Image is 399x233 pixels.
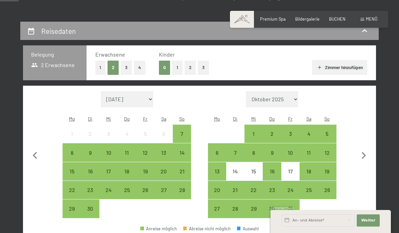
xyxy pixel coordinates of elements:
[300,143,318,162] div: Anreise möglich
[136,162,155,181] div: Anreise möglich
[31,51,78,58] h3: Belegung
[282,150,299,167] div: 10
[269,116,275,122] abbr: Donnerstag
[282,187,299,204] div: 24
[208,143,226,162] div: Anreise möglich
[318,143,336,162] div: Sun Oct 12 2025
[208,162,226,181] div: Anreise möglich
[366,16,377,22] span: Menü
[209,187,226,204] div: 20
[81,125,99,143] div: Anreise nicht möglich
[226,181,244,199] div: Anreise möglich
[329,16,346,22] a: BUCHEN
[155,125,173,143] div: Sat Sep 06 2025
[69,116,75,122] abbr: Montag
[251,116,256,122] abbr: Mittwoch
[227,206,244,223] div: 28
[173,125,191,143] div: Sun Sep 07 2025
[106,116,111,122] abbr: Mittwoch
[227,150,244,167] div: 7
[263,181,281,199] div: Thu Oct 23 2025
[81,199,99,218] div: Anreise möglich
[118,150,135,167] div: 11
[63,125,81,143] div: Anreise nicht möglich
[155,162,173,181] div: Anreise möglich
[118,162,136,181] div: Anreise möglich
[263,143,281,162] div: Thu Oct 09 2025
[99,143,118,162] div: Anreise möglich
[263,199,281,218] div: Anreise möglich
[63,199,81,218] div: Mon Sep 29 2025
[28,91,42,218] button: Vorheriger Monat
[183,227,231,231] div: Abreise nicht möglich
[198,61,209,75] button: 3
[173,143,191,162] div: Anreise möglich
[300,169,317,186] div: 18
[300,162,318,181] div: Anreise möglich
[214,116,220,122] abbr: Montag
[99,181,118,199] div: Anreise möglich
[226,143,244,162] div: Tue Oct 07 2025
[226,162,244,181] div: Tue Oct 14 2025
[300,162,318,181] div: Sat Oct 18 2025
[63,150,80,167] div: 8
[88,116,92,122] abbr: Dienstag
[357,91,371,218] button: Nächster Monat
[208,162,226,181] div: Mon Oct 13 2025
[318,125,336,143] div: Anreise möglich
[63,162,81,181] div: Anreise möglich
[155,131,172,148] div: 6
[263,143,281,162] div: Anreise möglich
[281,199,300,218] div: Anreise möglich
[173,162,191,181] div: Anreise möglich
[63,206,80,223] div: 29
[318,181,336,199] div: Anreise möglich
[209,206,226,223] div: 27
[99,143,118,162] div: Wed Sep 10 2025
[173,143,191,162] div: Sun Sep 14 2025
[263,162,281,181] div: Anreise möglich
[318,125,336,143] div: Sun Oct 05 2025
[99,181,118,199] div: Wed Sep 24 2025
[136,181,155,199] div: Fri Sep 26 2025
[124,116,130,122] abbr: Donnerstag
[244,143,263,162] div: Anreise möglich
[155,169,172,186] div: 20
[208,143,226,162] div: Mon Oct 06 2025
[81,181,99,199] div: Anreise möglich
[319,169,335,186] div: 19
[159,61,170,75] button: 0
[81,181,99,199] div: Tue Sep 23 2025
[118,181,136,199] div: Anreise möglich
[81,125,99,143] div: Tue Sep 02 2025
[318,143,336,162] div: Anreise möglich
[244,199,263,218] div: Anreise möglich
[244,162,263,181] div: Anreise nicht möglich
[245,150,262,167] div: 8
[319,187,335,204] div: 26
[118,181,136,199] div: Thu Sep 25 2025
[81,162,99,181] div: Anreise möglich
[81,143,99,162] div: Tue Sep 09 2025
[263,131,280,148] div: 2
[357,214,380,227] button: Weiter
[179,116,185,122] abbr: Sonntag
[155,181,173,199] div: Anreise möglich
[208,199,226,218] div: Mon Oct 27 2025
[100,131,117,148] div: 3
[319,150,335,167] div: 12
[226,199,244,218] div: Tue Oct 28 2025
[155,143,173,162] div: Sat Sep 13 2025
[281,181,300,199] div: Fri Oct 24 2025
[134,61,145,75] button: 4
[82,206,99,223] div: 30
[244,143,263,162] div: Wed Oct 08 2025
[208,181,226,199] div: Mon Oct 20 2025
[237,227,259,231] div: Auswahl
[244,181,263,199] div: Wed Oct 22 2025
[100,150,117,167] div: 10
[318,181,336,199] div: Sun Oct 26 2025
[173,150,190,167] div: 14
[281,162,300,181] div: Anreise nicht möglich
[208,199,226,218] div: Anreise möglich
